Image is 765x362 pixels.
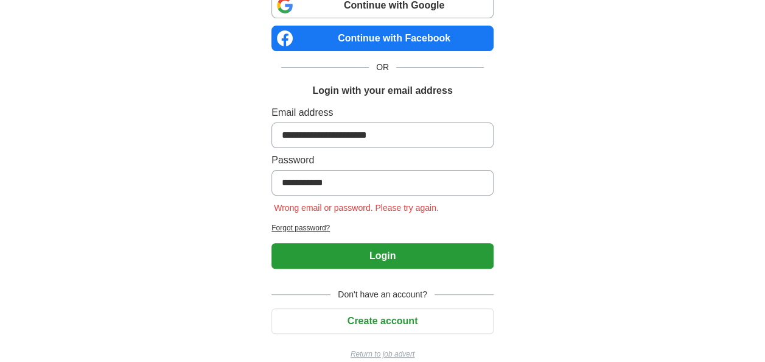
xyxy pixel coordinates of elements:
button: Login [271,243,494,269]
span: Wrong email or password. Please try again. [271,203,441,213]
a: Return to job advert [271,349,494,360]
button: Create account [271,308,494,334]
span: Don't have an account? [330,288,435,301]
span: OR [369,61,396,74]
a: Continue with Facebook [271,26,494,51]
label: Email address [271,105,494,120]
a: Forgot password? [271,222,494,233]
a: Create account [271,316,494,326]
h1: Login with your email address [312,83,452,98]
label: Password [271,153,494,168]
